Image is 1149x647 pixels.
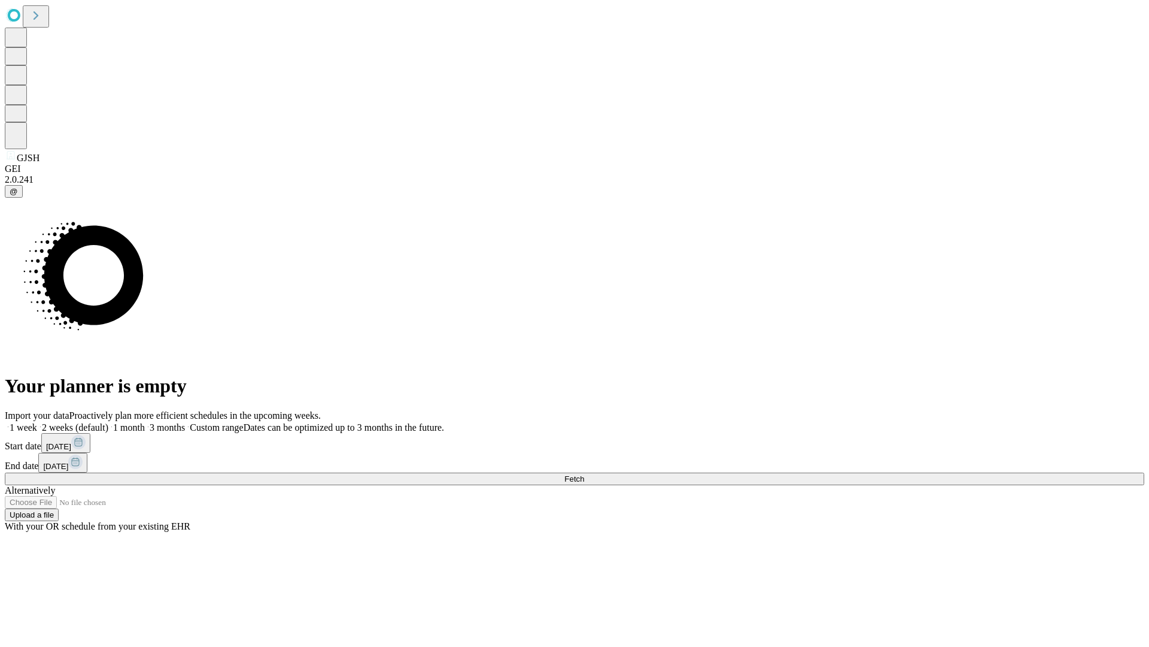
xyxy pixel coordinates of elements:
button: @ [5,185,23,198]
button: [DATE] [41,433,90,453]
span: 3 months [150,422,185,433]
span: With your OR schedule from your existing EHR [5,521,190,531]
span: Dates can be optimized up to 3 months in the future. [244,422,444,433]
span: 1 month [113,422,145,433]
div: End date [5,453,1144,473]
button: [DATE] [38,453,87,473]
button: Fetch [5,473,1144,485]
span: Import your data [5,410,69,421]
span: 2 weeks (default) [42,422,108,433]
span: [DATE] [43,462,68,471]
span: Proactively plan more efficient schedules in the upcoming weeks. [69,410,321,421]
span: [DATE] [46,442,71,451]
span: Fetch [564,474,584,483]
div: Start date [5,433,1144,453]
div: GEI [5,164,1144,174]
button: Upload a file [5,509,59,521]
h1: Your planner is empty [5,375,1144,397]
div: 2.0.241 [5,174,1144,185]
span: 1 week [10,422,37,433]
span: @ [10,187,18,196]
span: Alternatively [5,485,55,495]
span: GJSH [17,153,39,163]
span: Custom range [190,422,243,433]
